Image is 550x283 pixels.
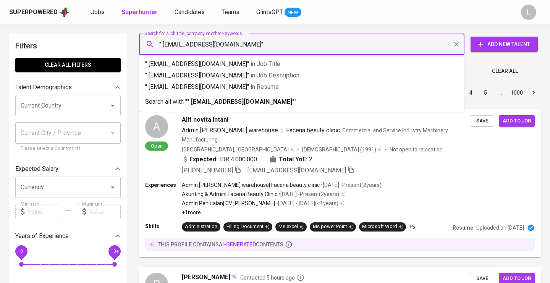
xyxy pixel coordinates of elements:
[476,224,524,232] p: Uploaded on [DATE]
[145,115,168,138] div: A
[277,190,339,198] p: • [DATE] - Present ( 2 years )
[110,249,118,254] span: 10+
[91,8,106,17] a: Jobs
[121,8,158,16] b: Superhunter
[145,97,458,106] p: Search all with " "
[182,146,294,153] div: [GEOGRAPHIC_DATA], [GEOGRAPHIC_DATA]
[474,117,490,125] span: Save
[182,127,448,143] span: Commercial and Service Industry Machinery Manufacturing
[189,155,218,164] b: Expected:
[182,167,233,174] span: [PHONE_NUMBER]
[508,87,525,99] button: Go to page 1000
[499,115,535,127] button: Add to job
[281,126,283,135] span: |
[185,223,217,230] div: Administration
[145,59,458,69] p: " [EMAIL_ADDRESS][DOMAIN_NAME]"
[390,146,443,153] p: Not open to relocation
[465,87,477,99] button: Go to page 4
[182,181,320,189] p: Admin [PERSON_NAME] warehouse | Facena beauty clinic
[275,199,338,207] p: • [DATE] - [DATE] ( <1 years )
[503,274,531,283] span: Add to job
[479,87,492,99] button: Go to page 5
[251,83,279,90] span: in Resume
[494,89,506,96] div: …
[226,223,269,230] div: Filling Document
[139,109,541,257] a: AOpenAlif novita IntaniAdmin [PERSON_NAME] warehouse|Facena beauty clinicCommercial and Service I...
[279,155,307,164] b: Total YoE:
[489,64,521,78] button: Clear All
[247,167,346,174] span: [EMAIL_ADDRESS][DOMAIN_NAME]
[285,9,301,16] span: NEW
[477,40,532,49] span: Add New Talent
[451,39,462,50] button: Clear
[182,209,382,216] p: +1 more ...
[302,146,360,153] span: [DEMOGRAPHIC_DATA]
[15,164,58,174] p: Expected Salary
[175,8,205,16] span: Candidates
[521,5,536,20] div: L
[121,8,159,17] a: Superhunter
[187,98,294,105] b: " [EMAIL_ADDRESS][DOMAIN_NAME]"
[182,190,277,198] p: Akunting & Admin | Facena Beauty Clinic
[219,241,256,248] span: AI-generated
[9,8,58,17] div: Superpowered
[175,8,206,17] a: Candidates
[492,66,518,76] span: Clear All
[89,204,121,219] input: Value
[406,87,541,99] nav: pagination navigation
[286,127,340,134] span: Facena beauty clinic
[256,8,283,16] span: GlintsGPT
[453,224,473,232] p: Resume
[21,60,115,70] span: Clear All filters
[182,127,278,134] span: Admin [PERSON_NAME] warehouse
[15,80,121,95] div: Talent Demographics
[256,8,301,17] a: GlintsGPT NEW
[297,274,304,281] svg: By Batam recruiter
[182,155,257,164] div: IDR 4.000.000
[302,146,382,153] div: (1991)
[474,274,490,283] span: Save
[15,58,121,72] button: Clear All filters
[309,155,312,164] span: 2
[107,100,118,111] button: Open
[409,223,415,231] p: +5
[9,6,70,18] a: Superpoweredapp logo
[222,8,239,16] span: Teams
[362,223,403,230] div: Microsoft Word
[15,228,121,244] div: Years of Experience
[320,181,382,189] p: • [DATE] - Present ( 2 years )
[27,204,59,219] input: Value
[470,115,494,127] button: Save
[503,117,531,125] span: Add to job
[145,71,458,80] p: " [EMAIL_ADDRESS][DOMAIN_NAME]"
[240,274,304,281] span: Contacted 5 hours ago
[251,60,280,68] span: in Job Title
[15,83,72,92] p: Talent Demographics
[231,273,237,280] img: magic_wand.svg
[251,72,299,79] span: in Job Description
[145,82,458,92] p: " [EMAIL_ADDRESS][DOMAIN_NAME]"
[222,8,241,17] a: Teams
[91,8,105,16] span: Jobs
[182,115,228,124] span: Alif novita Intani
[145,181,182,189] p: Experiences
[527,87,540,99] button: Go to next page
[107,182,118,193] button: Open
[15,161,121,177] div: Expected Salary
[20,249,23,254] span: 0
[15,232,69,241] p: Years of Experience
[145,222,182,230] p: Skills
[15,40,121,52] h6: Filters
[182,273,230,282] span: [PERSON_NAME]
[158,241,283,248] p: this profile contains contents
[182,199,275,207] p: Admin Penjualan | CV [PERSON_NAME]
[471,37,538,52] button: Add New Talent
[59,6,70,18] img: app logo
[313,223,353,230] div: Ms.power Point
[21,145,115,153] p: Please select a Country first
[278,223,304,230] div: Ms.excel
[148,143,166,149] span: Open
